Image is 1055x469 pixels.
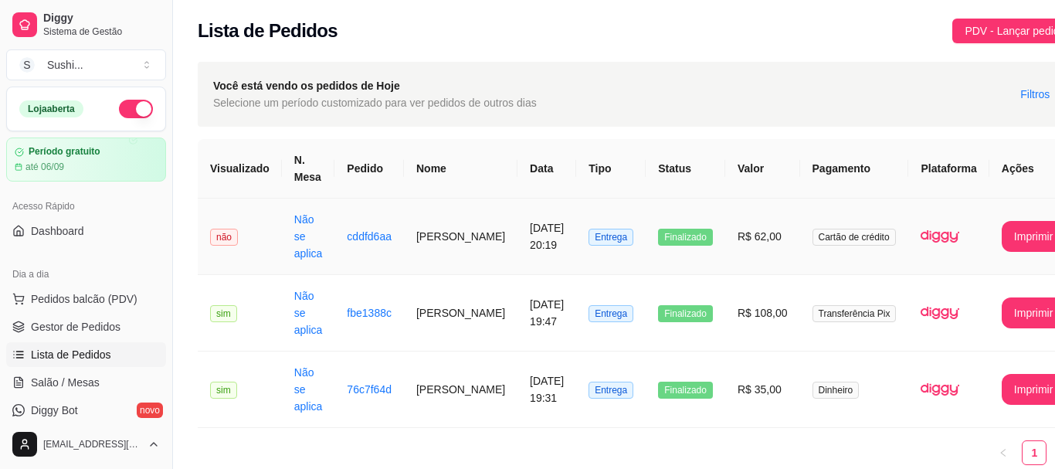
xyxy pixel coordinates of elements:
[658,305,713,322] span: Finalizado
[294,290,323,336] a: Não se aplica
[725,352,800,428] td: R$ 35,00
[6,194,166,219] div: Acesso Rápido
[6,342,166,367] a: Lista de Pedidos
[31,403,78,418] span: Diggy Bot
[294,213,323,260] a: Não se aplica
[198,19,338,43] h2: Lista de Pedidos
[210,382,237,399] span: sim
[908,139,989,199] th: Plataforma
[404,275,517,352] td: [PERSON_NAME]
[589,229,633,246] span: Entrega
[6,398,166,423] a: Diggy Botnovo
[31,291,137,307] span: Pedidos balcão (PDV)
[658,229,713,246] span: Finalizado
[6,49,166,80] button: Select a team
[6,262,166,287] div: Dia a dia
[999,448,1008,457] span: left
[19,57,35,73] span: S
[658,382,713,399] span: Finalizado
[6,287,166,311] button: Pedidos balcão (PDV)
[347,307,392,319] a: fbe1388c
[812,305,897,322] span: Transferência Pix
[404,352,517,428] td: [PERSON_NAME]
[31,347,111,362] span: Lista de Pedidos
[31,319,120,335] span: Gestor de Pedidos
[646,139,725,199] th: Status
[576,139,646,199] th: Tipo
[198,139,282,199] th: Visualizado
[517,352,576,428] td: [DATE] 19:31
[6,6,166,43] a: DiggySistema de Gestão
[725,275,800,352] td: R$ 108,00
[517,199,576,275] td: [DATE] 20:19
[1023,441,1046,464] a: 1
[347,383,392,396] a: 76c7f64d
[404,139,517,199] th: Nome
[812,382,860,399] span: Dinheiro
[29,146,100,158] article: Período gratuito
[517,275,576,352] td: [DATE] 19:47
[1020,86,1050,103] span: Filtros
[213,80,400,92] strong: Você está vendo os pedidos de Hoje
[800,139,909,199] th: Pagamento
[404,199,517,275] td: [PERSON_NAME]
[210,229,238,246] span: não
[43,25,160,38] span: Sistema de Gestão
[334,139,404,199] th: Pedido
[6,426,166,463] button: [EMAIL_ADDRESS][DOMAIN_NAME]
[119,100,153,118] button: Alterar Status
[43,12,160,25] span: Diggy
[6,314,166,339] a: Gestor de Pedidos
[213,94,537,111] span: Selecione um período customizado para ver pedidos de outros dias
[31,223,84,239] span: Dashboard
[6,138,166,182] a: Período gratuitoaté 06/09
[282,139,335,199] th: N. Mesa
[921,370,959,409] img: diggy
[725,139,800,199] th: Valor
[1022,440,1047,465] li: 1
[19,100,83,117] div: Loja aberta
[517,139,576,199] th: Data
[589,305,633,322] span: Entrega
[294,366,323,413] a: Não se aplica
[210,305,237,322] span: sim
[812,229,896,246] span: Cartão de crédito
[347,230,392,243] a: cddfd6aa
[921,294,959,332] img: diggy
[25,161,64,173] article: até 06/09
[6,219,166,243] a: Dashboard
[991,440,1016,465] li: Previous Page
[725,199,800,275] td: R$ 62,00
[6,370,166,395] a: Salão / Mesas
[43,438,141,450] span: [EMAIL_ADDRESS][DOMAIN_NAME]
[921,217,959,256] img: diggy
[589,382,633,399] span: Entrega
[991,440,1016,465] button: left
[47,57,83,73] div: Sushi ...
[31,375,100,390] span: Salão / Mesas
